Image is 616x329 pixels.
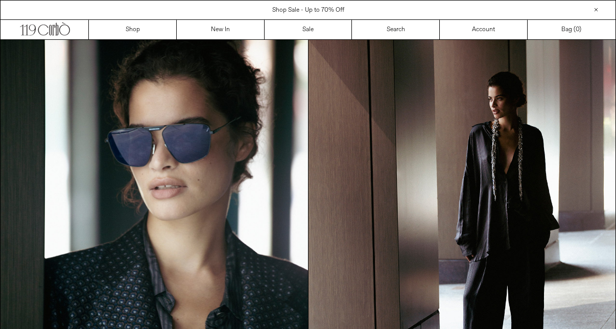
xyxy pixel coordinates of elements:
[177,20,265,39] a: New In
[440,20,528,39] a: Account
[352,20,440,39] a: Search
[272,6,344,14] a: Shop Sale - Up to 70% Off
[265,20,352,39] a: Sale
[89,20,177,39] a: Shop
[576,25,581,34] span: )
[576,26,579,34] span: 0
[528,20,615,39] a: Bag ()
